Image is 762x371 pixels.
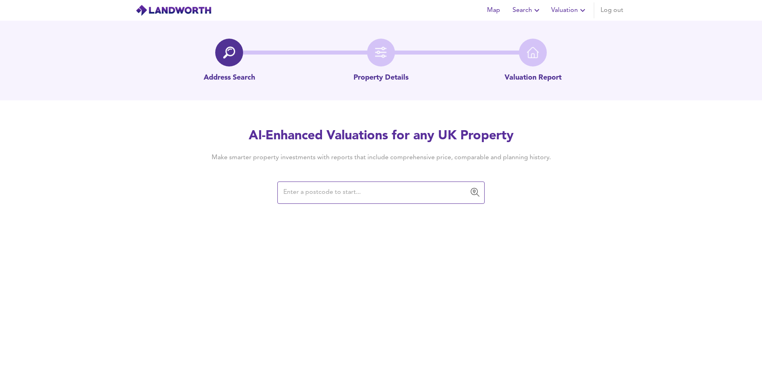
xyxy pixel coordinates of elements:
[204,73,255,83] p: Address Search
[223,47,235,59] img: search-icon
[199,127,563,145] h2: AI-Enhanced Valuations for any UK Property
[513,5,542,16] span: Search
[199,153,563,162] h4: Make smarter property investments with reports that include comprehensive price, comparable and p...
[601,5,623,16] span: Log out
[551,5,587,16] span: Valuation
[597,2,626,18] button: Log out
[281,185,469,200] input: Enter a postcode to start...
[375,47,387,59] img: filter-icon
[505,73,562,83] p: Valuation Report
[136,4,212,16] img: logo
[354,73,408,83] p: Property Details
[548,2,591,18] button: Valuation
[509,2,545,18] button: Search
[481,2,506,18] button: Map
[527,47,539,59] img: home-icon
[484,5,503,16] span: Map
